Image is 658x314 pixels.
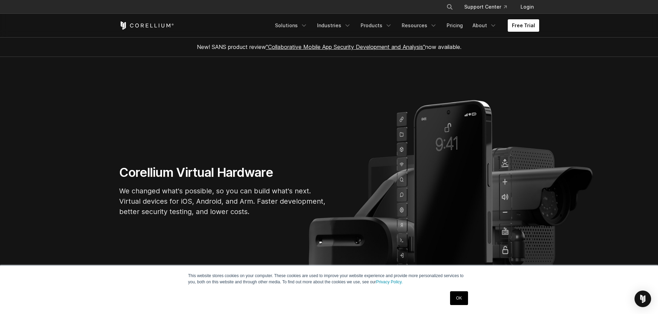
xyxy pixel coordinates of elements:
a: Industries [313,19,355,32]
a: Pricing [442,19,467,32]
a: About [468,19,501,32]
a: OK [450,291,468,305]
a: Free Trial [508,19,539,32]
div: Navigation Menu [438,1,539,13]
button: Search [444,1,456,13]
a: Support Center [459,1,512,13]
a: Privacy Policy. [376,280,403,284]
h1: Corellium Virtual Hardware [119,165,326,180]
a: Login [515,1,539,13]
a: Corellium Home [119,21,174,30]
span: New! SANS product review now available. [197,43,461,50]
a: Resources [398,19,441,32]
p: This website stores cookies on your computer. These cookies are used to improve your website expe... [188,273,470,285]
div: Open Intercom Messenger [635,291,651,307]
a: Solutions [271,19,312,32]
a: Products [356,19,396,32]
div: Navigation Menu [271,19,539,32]
a: "Collaborative Mobile App Security Development and Analysis" [266,43,425,50]
p: We changed what's possible, so you can build what's next. Virtual devices for iOS, Android, and A... [119,186,326,217]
